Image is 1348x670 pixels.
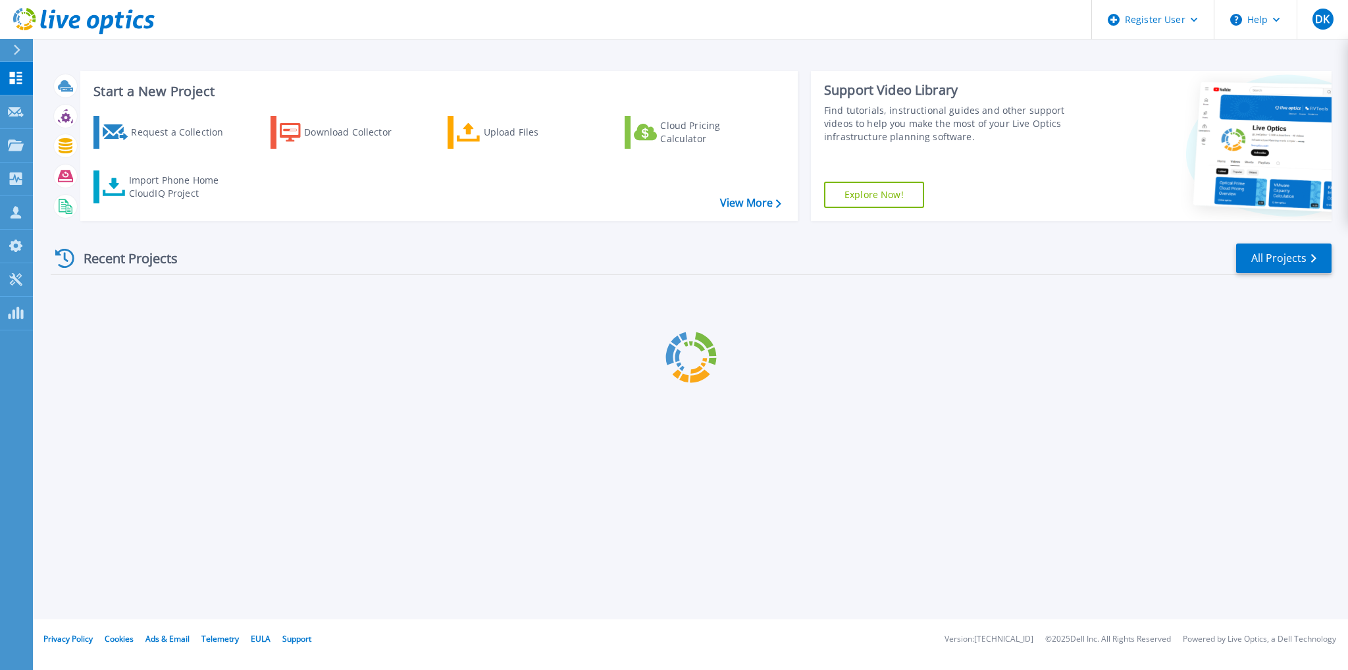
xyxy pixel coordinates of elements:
a: Cookies [105,633,134,644]
div: Request a Collection [131,119,236,145]
a: All Projects [1236,244,1332,273]
a: Ads & Email [145,633,190,644]
div: Find tutorials, instructional guides and other support videos to help you make the most of your L... [824,104,1091,143]
a: EULA [251,633,271,644]
div: Cloud Pricing Calculator [660,119,765,145]
li: Powered by Live Optics, a Dell Technology [1183,635,1336,644]
a: Telemetry [201,633,239,644]
li: © 2025 Dell Inc. All Rights Reserved [1045,635,1171,644]
a: Explore Now! [824,182,924,208]
a: Download Collector [271,116,417,149]
li: Version: [TECHNICAL_ID] [945,635,1033,644]
h3: Start a New Project [93,84,781,99]
a: Request a Collection [93,116,240,149]
div: Import Phone Home CloudIQ Project [129,174,232,200]
span: DK [1315,14,1330,24]
a: Cloud Pricing Calculator [625,116,771,149]
a: Privacy Policy [43,633,93,644]
a: View More [720,197,781,209]
a: Upload Files [448,116,594,149]
a: Support [282,633,311,644]
div: Recent Projects [51,242,195,274]
div: Upload Files [484,119,589,145]
div: Support Video Library [824,82,1091,99]
div: Download Collector [304,119,409,145]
